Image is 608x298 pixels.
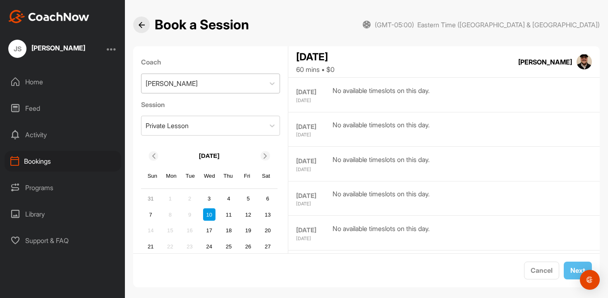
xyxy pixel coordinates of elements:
[296,122,330,132] div: [DATE]
[261,171,271,181] div: Sat
[242,208,254,221] div: Choose Friday, September 12th, 2025
[333,155,430,173] div: No available timeslots on this day.
[417,20,600,29] span: Eastern Time ([GEOGRAPHIC_DATA] & [GEOGRAPHIC_DATA])
[184,224,196,237] div: Not available Tuesday, September 16th, 2025
[166,171,177,181] div: Mon
[203,241,215,253] div: Choose Wednesday, September 24th, 2025
[333,189,430,207] div: No available timeslots on this day.
[223,224,235,237] div: Choose Thursday, September 18th, 2025
[333,86,430,104] div: No available timeslots on this day.
[261,208,274,221] div: Choose Saturday, September 13th, 2025
[518,57,572,67] div: [PERSON_NAME]
[164,241,176,253] div: Not available Monday, September 22nd, 2025
[261,224,274,237] div: Choose Saturday, September 20th, 2025
[164,208,176,221] div: Not available Monday, September 8th, 2025
[5,124,121,145] div: Activity
[296,64,335,74] div: 60 mins • $0
[144,193,157,205] div: Choose Sunday, August 31st, 2025
[524,262,559,279] button: Cancel
[8,40,26,58] div: JS
[296,235,330,242] div: [DATE]
[146,79,198,88] div: [PERSON_NAME]
[242,224,254,237] div: Choose Friday, September 19th, 2025
[144,241,157,253] div: Choose Sunday, September 21st, 2025
[577,54,592,70] img: square_53ce4f6915b8e50e59cb571db1fe8a00.jpg
[184,208,196,221] div: Not available Tuesday, September 9th, 2025
[5,151,121,172] div: Bookings
[5,230,121,251] div: Support & FAQ
[296,191,330,201] div: [DATE]
[296,50,335,64] div: [DATE]
[146,121,189,131] div: Private Lesson
[185,171,196,181] div: Tue
[580,270,600,290] div: Open Intercom Messenger
[199,151,220,161] p: [DATE]
[223,241,235,253] div: Choose Thursday, September 25th, 2025
[333,224,430,242] div: No available timeslots on this day.
[5,98,121,119] div: Feed
[139,22,145,28] img: Back
[5,177,121,198] div: Programs
[155,17,249,33] h2: Book a Session
[296,166,330,173] div: [DATE]
[141,100,280,110] label: Session
[203,208,215,221] div: Choose Wednesday, September 10th, 2025
[223,208,235,221] div: Choose Thursday, September 11th, 2025
[31,45,85,51] div: [PERSON_NAME]
[242,241,254,253] div: Choose Friday, September 26th, 2025
[147,171,158,181] div: Sun
[204,171,215,181] div: Wed
[261,241,274,253] div: Choose Saturday, September 27th, 2025
[296,131,330,138] div: [DATE]
[144,208,157,221] div: Choose Sunday, September 7th, 2025
[564,262,592,279] button: Next
[5,204,121,224] div: Library
[261,193,274,205] div: Choose Saturday, September 6th, 2025
[5,72,121,92] div: Home
[223,193,235,205] div: Choose Thursday, September 4th, 2025
[144,191,275,270] div: month 2025-09
[164,224,176,237] div: Not available Monday, September 15th, 2025
[203,224,215,237] div: Choose Wednesday, September 17th, 2025
[296,200,330,207] div: [DATE]
[296,97,330,104] div: [DATE]
[296,226,330,235] div: [DATE]
[203,193,215,205] div: Choose Wednesday, September 3rd, 2025
[8,10,89,23] img: CoachNow
[184,241,196,253] div: Not available Tuesday, September 23rd, 2025
[296,88,330,97] div: [DATE]
[184,193,196,205] div: Not available Tuesday, September 2nd, 2025
[333,120,430,138] div: No available timeslots on this day.
[242,193,254,205] div: Choose Friday, September 5th, 2025
[296,157,330,166] div: [DATE]
[242,171,253,181] div: Fri
[141,57,280,67] label: Coach
[144,224,157,237] div: Not available Sunday, September 14th, 2025
[223,171,234,181] div: Thu
[375,20,414,29] span: (GMT-05:00)
[164,193,176,205] div: Not available Monday, September 1st, 2025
